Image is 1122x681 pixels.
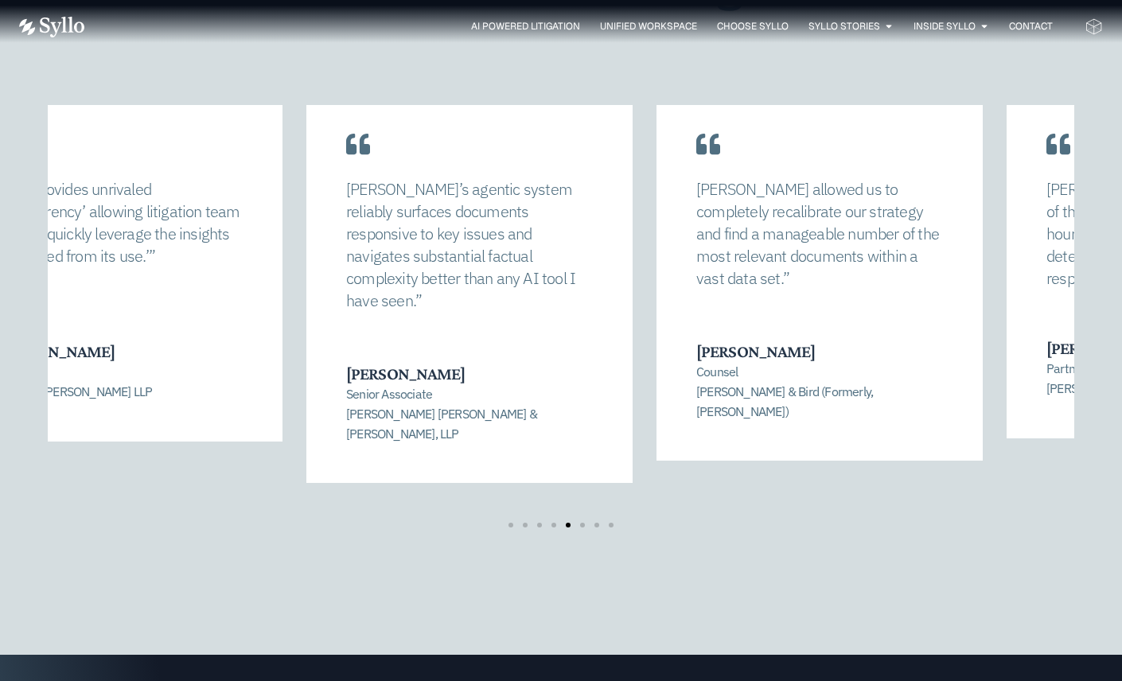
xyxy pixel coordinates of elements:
h3: [PERSON_NAME] [696,341,943,362]
span: Go to slide 8 [609,523,614,527]
a: Inside Syllo [914,19,976,33]
div: 6 / 8 [656,105,983,484]
a: Syllo Stories [808,19,880,33]
a: Contact [1009,19,1053,33]
div: 5 / 8 [306,105,633,484]
h3: [PERSON_NAME] [346,364,591,384]
p: [PERSON_NAME]’s agentic system reliably surfaces documents responsive to key issues and navigates... [346,178,593,312]
a: Choose Syllo [717,19,789,33]
img: Vector [19,17,84,37]
span: Go to slide 5 [566,523,571,527]
p: [PERSON_NAME] allowed us to completely recalibrate our strategy and find a manageable number of t... [696,178,943,290]
p: Counsel [PERSON_NAME] & Bird (Formerly, [PERSON_NAME]) [696,362,943,421]
span: Go to slide 6 [580,523,585,527]
nav: Menu [116,19,1053,34]
div: Carousel [48,105,1074,528]
span: Go to slide 3 [537,523,542,527]
span: Go to slide 4 [551,523,556,527]
a: AI Powered Litigation [471,19,580,33]
p: Senior Associate [PERSON_NAME] [PERSON_NAME] & [PERSON_NAME], LLP [346,384,591,443]
span: Go to slide 2 [523,523,528,527]
span: Go to slide 1 [508,523,513,527]
span: Go to slide 7 [594,523,599,527]
a: Unified Workspace [600,19,697,33]
div: Menu Toggle [116,19,1053,34]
